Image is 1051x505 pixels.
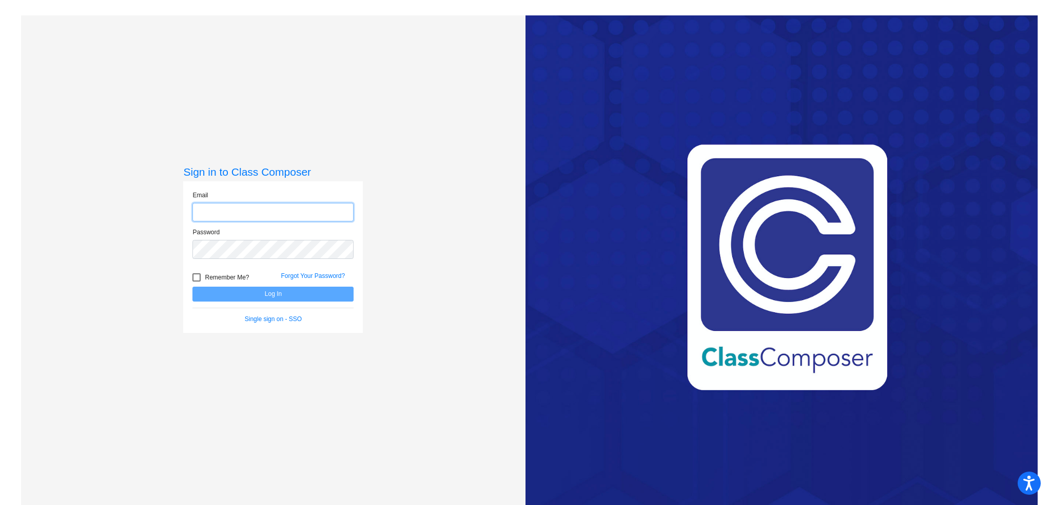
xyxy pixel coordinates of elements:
a: Forgot Your Password? [281,272,345,279]
h3: Sign in to Class Composer [183,165,363,178]
a: Single sign on - SSO [245,315,302,323]
button: Log In [192,287,354,302]
label: Password [192,228,220,237]
label: Email [192,191,208,200]
span: Remember Me? [205,271,249,284]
